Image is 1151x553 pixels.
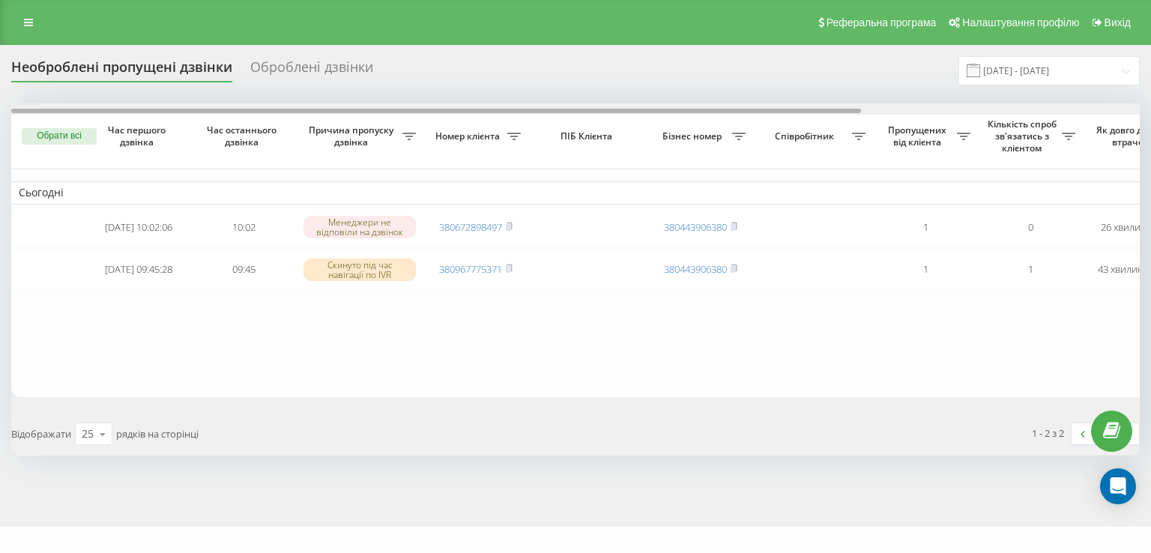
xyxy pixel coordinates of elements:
[11,427,71,441] span: Відображати
[880,124,957,148] span: Пропущених від клієнта
[116,427,199,441] span: рядків на сторінці
[439,220,502,234] a: 380672898497
[86,250,191,289] td: [DATE] 09:45:28
[82,426,94,441] div: 25
[962,16,1079,28] span: Налаштування профілю
[1105,16,1131,28] span: Вихід
[303,124,402,148] span: Причина пропуску дзвінка
[761,130,852,142] span: Співробітник
[1100,468,1136,504] div: Open Intercom Messenger
[985,118,1062,154] span: Кількість спроб зв'язатись з клієнтом
[303,259,416,281] div: Скинуто під час навігації по IVR
[98,124,179,148] span: Час першого дзвінка
[86,208,191,247] td: [DATE] 10:02:06
[827,16,937,28] span: Реферальна програма
[978,250,1083,289] td: 1
[439,262,502,276] a: 380967775371
[978,208,1083,247] td: 0
[22,128,97,145] button: Обрати всі
[1032,426,1064,441] div: 1 - 2 з 2
[431,130,507,142] span: Номер клієнта
[250,59,373,82] div: Оброблені дзвінки
[873,250,978,289] td: 1
[541,130,635,142] span: ПІБ Клієнта
[664,220,727,234] a: 380443906380
[656,130,732,142] span: Бізнес номер
[203,124,284,148] span: Час останнього дзвінка
[11,59,232,82] div: Необроблені пропущені дзвінки
[303,216,416,238] div: Менеджери не відповіли на дзвінок
[191,250,296,289] td: 09:45
[191,208,296,247] td: 10:02
[664,262,727,276] a: 380443906380
[873,208,978,247] td: 1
